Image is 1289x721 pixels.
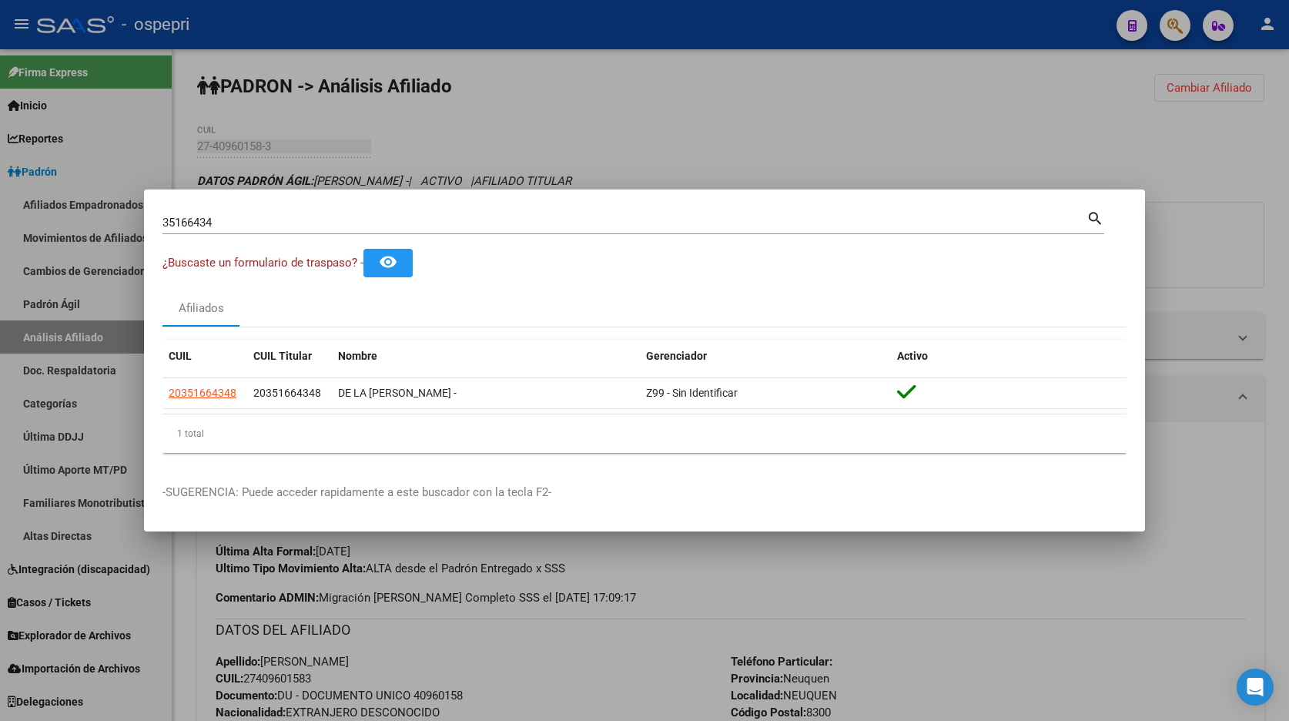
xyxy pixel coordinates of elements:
[169,350,192,362] span: CUIL
[162,340,247,373] datatable-header-cell: CUIL
[891,340,1127,373] datatable-header-cell: Activo
[646,350,707,362] span: Gerenciador
[162,414,1127,453] div: 1 total
[640,340,891,373] datatable-header-cell: Gerenciador
[897,350,928,362] span: Activo
[646,387,738,399] span: Z99 - Sin Identificar
[1237,669,1274,706] div: Open Intercom Messenger
[379,253,397,271] mat-icon: remove_red_eye
[1086,208,1104,226] mat-icon: search
[162,484,1127,501] p: -SUGERENCIA: Puede acceder rapidamente a este buscador con la tecla F2-
[338,384,634,402] div: DE LA [PERSON_NAME] -
[179,300,224,317] div: Afiliados
[332,340,640,373] datatable-header-cell: Nombre
[253,387,321,399] span: 20351664348
[253,350,312,362] span: CUIL Titular
[162,256,363,270] span: ¿Buscaste un formulario de traspaso? -
[247,340,332,373] datatable-header-cell: CUIL Titular
[169,387,236,399] span: 20351664348
[338,350,377,362] span: Nombre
